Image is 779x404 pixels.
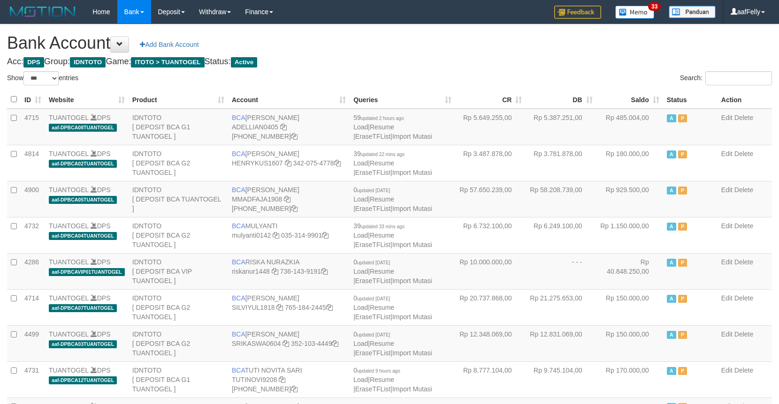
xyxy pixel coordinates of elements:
img: Feedback.jpg [554,6,601,19]
td: Rp 9.745.104,00 [526,361,596,397]
td: RISKA NURAZKIA 736-143-9191 [228,253,350,289]
a: Import Mutasi [392,205,432,212]
span: Paused [678,367,687,375]
th: Product: activate to sort column ascending [129,90,228,109]
a: TUTINOVI9208 [232,376,277,383]
a: Copy TUTINOVI9208 to clipboard [279,376,285,383]
td: Rp 3.781.878,00 [526,145,596,181]
a: Load [353,232,368,239]
span: updated 2 hours ago [361,116,404,121]
td: 4732 [21,217,45,253]
a: Delete [734,258,753,266]
h4: Acc: Group: Game: Status: [7,57,772,67]
td: IDNTOTO [ DEPOSIT BCA VIP TUANTOGEL ] [129,253,228,289]
a: Delete [734,330,753,338]
td: Rp 8.777.104,00 [455,361,526,397]
a: Copy SRIKASWA0604 to clipboard [283,340,289,347]
a: Edit [721,294,733,302]
a: Copy SILVIYUL1818 to clipboard [276,304,283,311]
span: BCA [232,294,245,302]
span: 0 [353,258,390,266]
a: Import Mutasi [392,133,432,140]
a: EraseTFList [355,169,390,176]
span: Active [667,187,676,195]
span: Paused [678,150,687,158]
td: 4715 [21,109,45,145]
span: Active [667,367,676,375]
a: MMADFAJA1908 [232,195,282,203]
span: Paused [678,295,687,303]
select: Showentries [23,71,59,85]
span: Active [231,57,258,67]
a: Edit [721,186,733,194]
a: TUANTOGEL [49,367,89,374]
td: Rp 1.150.000,00 [596,217,663,253]
a: Resume [370,123,394,131]
a: TUANTOGEL [49,222,89,230]
span: Active [667,295,676,303]
span: Paused [678,223,687,231]
a: TUANTOGEL [49,258,89,266]
span: BCA [232,258,245,266]
a: SRIKASWA0604 [232,340,281,347]
span: | | | [353,367,432,393]
span: | | | [353,330,432,357]
td: IDNTOTO [ DEPOSIT BCA G2 TUANTOGEL ] [129,289,228,325]
td: Rp 5.387.251,00 [526,109,596,145]
span: 39 [353,222,405,230]
a: Import Mutasi [392,349,432,357]
th: DB: activate to sort column ascending [526,90,596,109]
a: Import Mutasi [392,313,432,321]
span: updated 22 mins ago [361,152,405,157]
span: | | | [353,114,432,140]
a: TUANTOGEL [49,114,89,121]
a: Copy riskanur1448 to clipboard [272,268,278,275]
th: ID: activate to sort column ascending [21,90,45,109]
td: Rp 40.848.250,00 [596,253,663,289]
a: Copy 3521034449 to clipboard [332,340,338,347]
td: DPS [45,181,129,217]
span: 59 [353,114,404,121]
span: aaf-DPBCA04TUANTOGEL [49,232,117,240]
a: Load [353,159,368,167]
span: BCA [232,330,245,338]
span: | | | [353,294,432,321]
td: [PERSON_NAME] 342-075-4778 [228,145,350,181]
th: Status [663,90,718,109]
span: Active [667,114,676,122]
span: updated [DATE] [357,188,390,193]
td: 4731 [21,361,45,397]
td: Rp 485.004,00 [596,109,663,145]
a: Load [353,195,368,203]
td: DPS [45,109,129,145]
a: Load [353,268,368,275]
a: EraseTFList [355,277,390,284]
a: TUANTOGEL [49,330,89,338]
a: EraseTFList [355,133,390,140]
a: Import Mutasi [392,277,432,284]
td: Rp 150.000,00 [596,289,663,325]
span: updated [DATE] [357,260,390,265]
span: IDNTOTO [70,57,106,67]
a: Resume [370,268,394,275]
img: Button%20Memo.svg [615,6,655,19]
a: Copy mulyanti0142 to clipboard [273,232,279,239]
span: | | | [353,222,432,248]
label: Search: [680,71,772,85]
td: [PERSON_NAME] 765-184-2445 [228,289,350,325]
td: Rp 6.732.100,00 [455,217,526,253]
a: EraseTFList [355,313,390,321]
td: [PERSON_NAME] 352-103-4449 [228,325,350,361]
a: riskanur1448 [232,268,270,275]
span: DPS [23,57,44,67]
td: Rp 21.275.653,00 [526,289,596,325]
td: Rp 929.500,00 [596,181,663,217]
span: aaf-DPBCA07TUANTOGEL [49,304,117,312]
td: 4286 [21,253,45,289]
a: Copy HENRYKUS1607 to clipboard [285,159,291,167]
td: Rp 180.000,00 [596,145,663,181]
span: aaf-DPBCA12TUANTOGEL [49,376,117,384]
a: Delete [734,186,753,194]
a: Load [353,304,368,311]
a: Add Bank Account [134,37,205,52]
